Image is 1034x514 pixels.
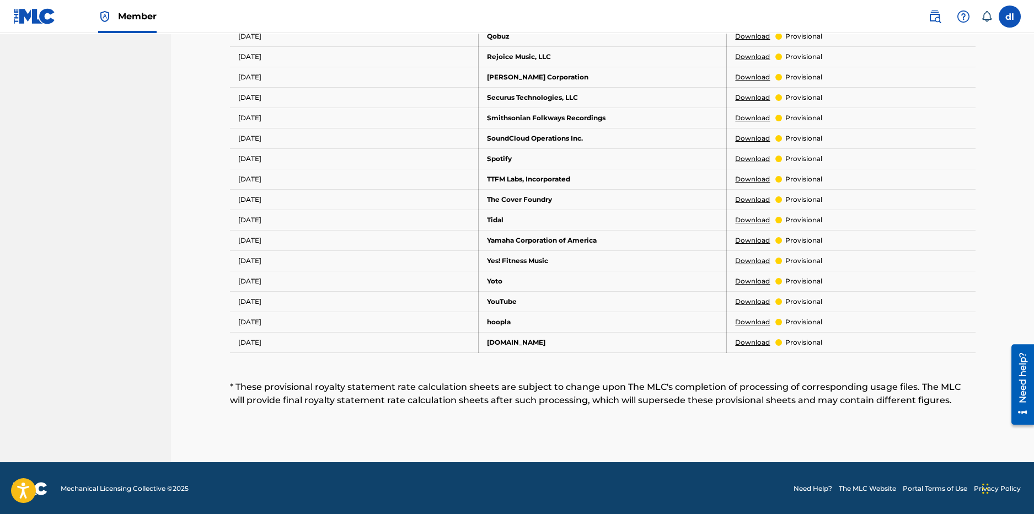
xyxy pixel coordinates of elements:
[478,128,727,148] td: SoundCloud Operations Inc.
[478,291,727,312] td: YouTube
[982,472,989,505] div: Drag
[230,169,479,189] td: [DATE]
[118,10,157,23] span: Member
[785,215,822,225] p: provisional
[785,195,822,205] p: provisional
[735,338,770,347] a: Download
[478,250,727,271] td: Yes! Fitness Music
[974,484,1021,494] a: Privacy Policy
[230,189,479,210] td: [DATE]
[230,67,479,87] td: [DATE]
[979,461,1034,514] iframe: Chat Widget
[735,113,770,123] a: Download
[785,133,822,143] p: provisional
[478,230,727,250] td: Yamaha Corporation of America
[478,108,727,128] td: Smithsonian Folkways Recordings
[957,10,970,23] img: help
[785,235,822,245] p: provisional
[785,113,822,123] p: provisional
[735,52,770,62] a: Download
[478,189,727,210] td: The Cover Foundry
[735,154,770,164] a: Download
[230,108,479,128] td: [DATE]
[735,93,770,103] a: Download
[785,256,822,266] p: provisional
[794,484,832,494] a: Need Help?
[999,6,1021,28] div: User Menu
[785,93,822,103] p: provisional
[735,297,770,307] a: Download
[785,276,822,286] p: provisional
[478,87,727,108] td: Securus Technologies, LLC
[735,133,770,143] a: Download
[735,72,770,82] a: Download
[735,276,770,286] a: Download
[230,46,479,67] td: [DATE]
[981,11,992,22] div: Notifications
[230,128,479,148] td: [DATE]
[98,10,111,23] img: Top Rightsholder
[785,297,822,307] p: provisional
[230,312,479,332] td: [DATE]
[478,271,727,291] td: Yoto
[61,484,189,494] span: Mechanical Licensing Collective © 2025
[230,210,479,230] td: [DATE]
[928,10,941,23] img: search
[478,67,727,87] td: [PERSON_NAME] Corporation
[785,31,822,41] p: provisional
[478,46,727,67] td: Rejoice Music, LLC
[785,72,822,82] p: provisional
[478,26,727,46] td: Qobuz
[478,332,727,352] td: [DOMAIN_NAME]
[230,332,479,352] td: [DATE]
[735,317,770,327] a: Download
[924,6,946,28] a: Public Search
[735,195,770,205] a: Download
[13,8,56,24] img: MLC Logo
[478,312,727,332] td: hoopla
[478,148,727,169] td: Spotify
[785,52,822,62] p: provisional
[478,210,727,230] td: Tidal
[230,87,479,108] td: [DATE]
[735,215,770,225] a: Download
[903,484,967,494] a: Portal Terms of Use
[839,484,896,494] a: The MLC Website
[230,291,479,312] td: [DATE]
[785,317,822,327] p: provisional
[230,250,479,271] td: [DATE]
[230,26,479,46] td: [DATE]
[952,6,974,28] div: Help
[13,482,47,495] img: logo
[735,235,770,245] a: Download
[230,381,976,407] div: * These provisional royalty statement rate calculation sheets are subject to change upon The MLC'...
[785,174,822,184] p: provisional
[735,256,770,266] a: Download
[785,338,822,347] p: provisional
[735,174,770,184] a: Download
[230,148,479,169] td: [DATE]
[230,230,479,250] td: [DATE]
[785,154,822,164] p: provisional
[1003,340,1034,429] iframe: Resource Center
[735,31,770,41] a: Download
[478,169,727,189] td: TTFM Labs, Incorporated
[230,271,479,291] td: [DATE]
